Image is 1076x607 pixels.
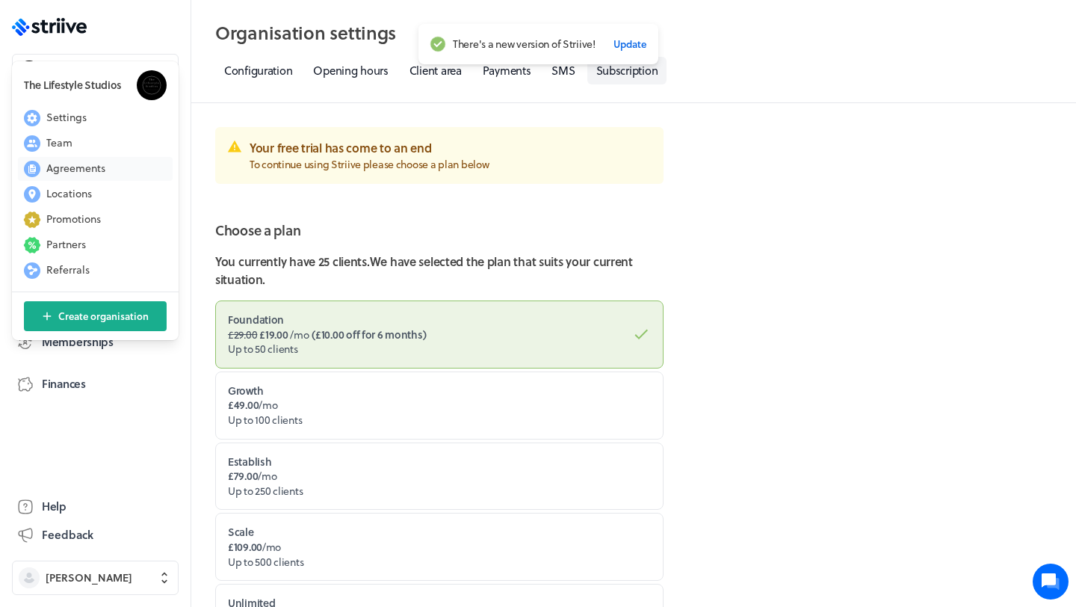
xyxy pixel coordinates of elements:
span: £49.00 [228,397,259,413]
button: Agreements [18,157,173,181]
p: You currently have 25 clients . We have selected the plan that suits your current situation. [215,253,664,289]
h3: Your free trial has come to an end [250,139,652,157]
h2: Organisation settings [215,18,1052,48]
iframe: gist-messenger-bubble-iframe [1033,564,1069,600]
a: SMS [542,57,584,84]
span: /mo [228,468,277,484]
span: Up to 50 clients [228,341,298,357]
span: Promotions [46,212,101,227]
button: Locations [18,182,173,206]
button: Partners [18,233,173,257]
h2: Choose a plan [215,220,664,241]
h1: Hi [PERSON_NAME] [54,37,244,59]
p: Find an answer quickly [9,156,290,174]
span: /mo [228,397,278,413]
button: Team [18,132,173,155]
strong: Scale [228,524,254,540]
h3: The Lifestyle Studios [24,78,125,93]
span: £79.00 [228,468,258,484]
span: Agreements [46,161,105,176]
h2: We're here to help. Ask us anything! [54,67,244,84]
a: Subscription [587,57,667,84]
button: Referrals [18,259,173,283]
strong: Foundation [228,312,284,327]
input: Search articles [32,181,278,211]
button: Create organisation [24,301,167,331]
button: Settings [18,106,173,130]
button: New conversation [12,96,287,128]
span: Up to 250 clients [228,483,303,499]
span: Update [613,37,646,51]
span: Settings [46,110,87,125]
span: £109.00 [228,539,262,555]
span: Up to 500 clients [228,554,303,570]
img: The Lifestyle Studios [137,70,167,100]
span: There's a new version of Striive! [453,37,596,51]
strong: Growth [228,383,263,398]
a: Payments [474,57,540,84]
button: Update [613,33,646,55]
span: New conversation [96,106,179,118]
span: Team [46,135,72,150]
button: Promotions [18,208,173,232]
span: Locations [46,186,92,201]
span: £19.00 [259,327,288,342]
span: £29.00 [228,327,257,342]
span: /mo [228,327,309,342]
strong: Establish [228,454,271,469]
span: ( £10.00 off for 6 months ) [312,327,426,342]
a: Opening hours [304,57,397,84]
span: /mo [228,539,281,555]
a: Client area [401,57,471,84]
span: Create organisation [58,309,149,323]
span: Partners [46,237,86,252]
span: Referrals [46,262,90,277]
a: Configuration [215,57,301,84]
nav: Tabs [215,57,1052,84]
p: To continue using Striive please choose a plan below [250,157,652,172]
span: Up to 100 clients [228,412,302,428]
